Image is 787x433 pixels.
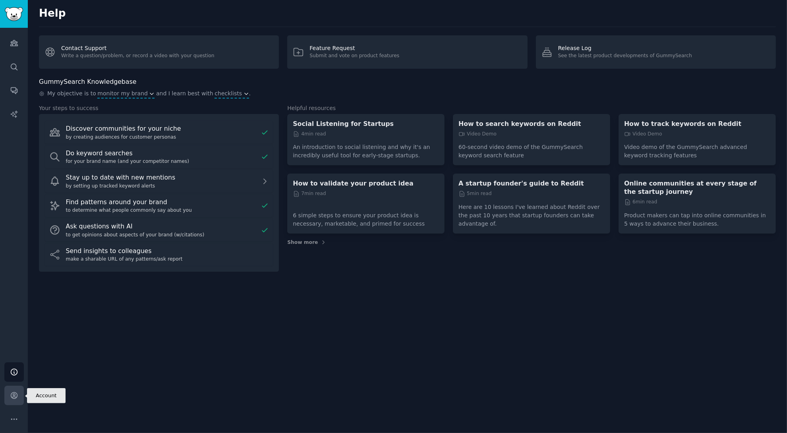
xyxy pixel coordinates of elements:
h3: Helpful resources [287,104,776,112]
h2: GummySearch Knowledgebase [39,77,136,87]
div: . [39,89,776,99]
a: Online communities at every stage of the startup journey [624,179,770,196]
a: Social Listening for Startups [293,120,439,128]
div: for your brand name (and your competitor names) [66,158,258,165]
a: Feature RequestSubmit and vote on product features [287,35,527,69]
a: How to validate your product idea [293,179,439,188]
button: checklists [215,89,249,98]
a: Release LogSee the latest product developments of GummySearch [536,35,776,69]
span: 5 min read [458,190,491,197]
span: 6 min read [624,199,657,206]
span: Video Demo [624,131,662,138]
h3: Your steps to success [39,104,279,112]
div: Stay up to date with new mentions [66,173,258,183]
a: Stay up to date with new mentionsby setting up tracked keyword alerts [44,170,273,193]
div: See the latest product developments of GummySearch [558,52,692,60]
p: Here are 10 lessons I've learned about Reddit over the past 10 years that startup founders can ta... [458,197,605,228]
a: Do keyword searchesfor your brand name (and your competitor names) [44,145,273,168]
img: GummySearch logo [5,7,23,21]
span: monitor my brand [97,89,148,98]
div: Release Log [558,44,692,52]
div: make a sharable URL of any patterns/ask report [66,256,269,263]
div: Ask questions with AI [66,222,258,232]
p: Video demo of the GummySearch advanced keyword tracking features [624,137,770,160]
span: checklists [215,89,242,98]
div: Do keyword searches [66,149,258,159]
div: Send insights to colleagues [66,246,269,256]
p: Product makers can tap into online communities in 5 ways to advance their business. [624,206,770,228]
div: to get opinions about aspects of your brand (w/citations) [66,232,258,239]
div: Submit and vote on product features [309,52,399,60]
a: Find patterns around your brandto determine what people commonly say about you [44,194,273,217]
a: Ask questions with AIto get opinions about aspects of your brand (w/citations) [44,218,273,242]
a: A startup founder's guide to Reddit [458,179,605,188]
span: and I learn best with [156,89,213,99]
p: 60-second video demo of the GummySearch keyword search feature [458,137,605,160]
p: An introduction to social listening and why it's an incredibly useful tool for early-stage startups. [293,137,439,160]
div: Discover communities for your niche [66,124,258,134]
a: How to track keywords on Reddit [624,120,770,128]
div: by setting up tracked keyword alerts [66,183,258,190]
a: How to search keywords on Reddit [458,120,605,128]
span: Video Demo [458,131,497,138]
span: 4 min read [293,131,326,138]
button: monitor my brand [97,89,155,98]
span: 7 min read [293,190,326,197]
p: 6 simple steps to ensure your product idea is necessary, marketable, and primed for success [293,206,439,228]
span: Show more [287,239,318,246]
div: to determine what people commonly say about you [66,207,258,214]
div: Feature Request [309,44,399,52]
a: Send insights to colleaguesmake a sharable URL of any patterns/ask report [44,243,273,266]
span: My objective is to [47,89,96,99]
div: Find patterns around your brand [66,197,258,207]
h2: Help [39,7,776,20]
a: Discover communities for your nicheby creating audiences for customer personas [44,121,273,144]
div: by creating audiences for customer personas [66,134,258,141]
a: Contact SupportWrite a question/problem, or record a video with your question [39,35,279,69]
